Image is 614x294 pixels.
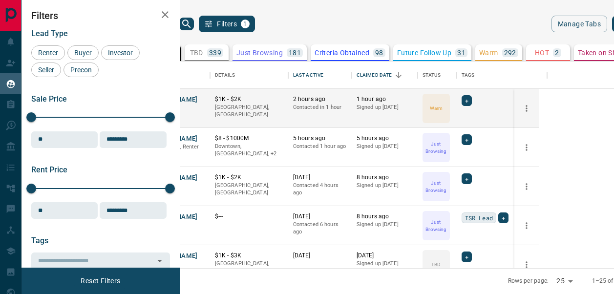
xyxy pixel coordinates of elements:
span: Rent Price [31,165,67,174]
p: [GEOGRAPHIC_DATA], [GEOGRAPHIC_DATA] [215,104,283,119]
p: 8 hours ago [357,212,413,221]
p: 1 hour ago [357,95,413,104]
button: Sort [392,68,405,82]
p: Warm [430,105,443,112]
p: Contacted 4 hours ago [293,182,347,197]
span: Seller [35,66,58,74]
p: Signed up [DATE] [357,104,413,111]
span: Lead Type [31,29,68,38]
p: 5 hours ago [357,134,413,143]
p: Signed up [DATE] [357,221,413,229]
div: Details [215,62,235,89]
div: Renter [31,45,65,60]
p: 292 [504,49,516,56]
p: Contacted 1 hour ago [293,143,347,150]
button: more [519,257,534,272]
button: more [519,101,534,116]
p: Contacted in 1 hour [293,104,347,111]
button: more [519,140,534,155]
p: [GEOGRAPHIC_DATA], [GEOGRAPHIC_DATA] [215,182,283,197]
span: Buyer [71,49,95,57]
div: Status [418,62,457,89]
p: 8 hours ago [357,173,413,182]
p: [DATE] [293,173,347,182]
p: HOT [535,49,549,56]
div: 25 [552,274,576,288]
p: Rows per page: [508,277,549,285]
div: Claimed Date [352,62,418,89]
div: Tags [462,62,475,89]
button: Manage Tabs [551,16,607,32]
p: $--- [215,212,283,221]
p: Future Follow Up [397,49,451,56]
span: Precon [67,66,95,74]
div: Seller [31,63,61,77]
div: + [462,173,472,184]
span: Tags [31,236,48,245]
p: 339 [209,49,221,56]
p: Warm [479,49,498,56]
p: Just Browsing [423,140,449,155]
span: 1 [242,21,249,27]
button: more [519,179,534,194]
p: Signed up [DATE] [357,143,413,150]
div: Details [210,62,288,89]
p: Just Browsing [423,179,449,194]
p: 5 hours ago [293,134,347,143]
span: Renter [35,49,62,57]
p: [DATE] [357,252,413,260]
p: $1K - $2K [215,95,283,104]
p: [DATE] [293,252,347,260]
p: TBD [190,49,203,56]
span: Sale Price [31,94,67,104]
p: 31 [457,49,466,56]
p: 2 hours ago [293,95,347,104]
p: 98 [375,49,383,56]
div: Name [142,62,210,89]
p: Signed up [DATE] [357,260,413,268]
div: Buyer [67,45,99,60]
span: Investor [105,49,136,57]
button: more [519,218,534,233]
span: ISR Lead [465,213,493,223]
span: + [465,135,468,145]
p: Signed up [DATE] [357,182,413,189]
div: + [498,212,508,223]
p: $1K - $3K [215,252,283,260]
div: Last Active [293,62,323,89]
p: $8 - $1000M [215,134,283,143]
span: + [465,96,468,105]
p: West End, Toronto [215,143,283,158]
h2: Filters [31,10,170,21]
div: Status [423,62,441,89]
p: Criteria Obtained [315,49,369,56]
p: Just Browsing [236,49,283,56]
p: [DATE] [293,212,347,221]
div: Tags [457,62,547,89]
button: Open [153,254,167,268]
span: + [465,174,468,184]
p: 2 [555,49,559,56]
button: search button [179,18,194,30]
span: + [502,213,505,223]
div: Investor [101,45,140,60]
p: Just Browsing [423,218,449,233]
div: Claimed Date [357,62,392,89]
button: Filters1 [199,16,255,32]
div: + [462,95,472,106]
p: [GEOGRAPHIC_DATA], [GEOGRAPHIC_DATA] [215,260,283,275]
div: + [462,252,472,262]
button: Reset Filters [74,273,127,289]
span: + [465,252,468,262]
p: Contacted 6 hours ago [293,221,347,236]
p: $1K - $2K [215,173,283,182]
div: + [462,134,472,145]
div: Last Active [288,62,352,89]
p: 181 [289,49,301,56]
div: Precon [64,63,99,77]
p: TBD [431,261,441,268]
